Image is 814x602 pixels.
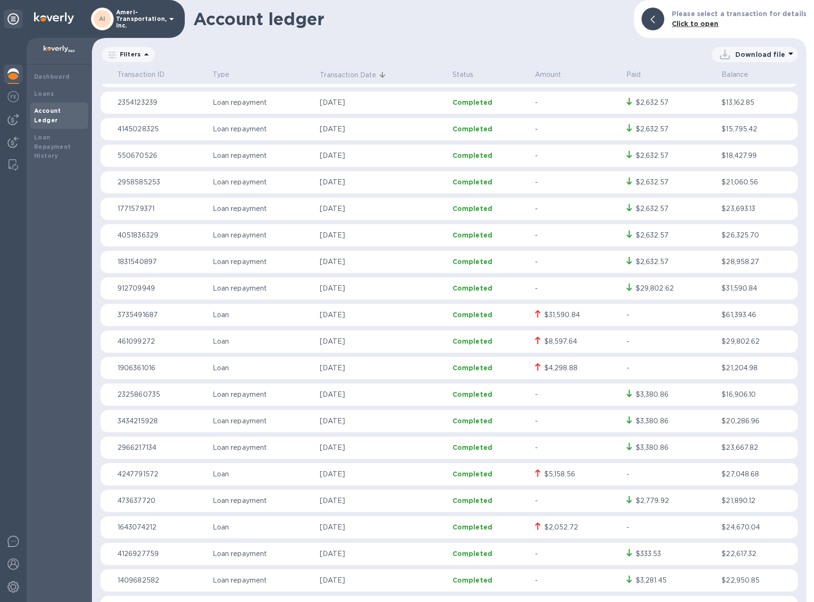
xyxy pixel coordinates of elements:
p: $20,286.96 [722,416,794,426]
p: - [535,98,619,108]
p: 1771579371 [118,204,205,214]
h1: Account ledger [193,9,626,29]
p: $28,958.27 [722,257,794,267]
p: [DATE] [320,522,444,532]
p: Paid [626,70,715,80]
p: Loan [213,310,313,320]
p: $23,693.13 [722,204,794,214]
p: [DATE] [320,390,444,400]
p: Loan [213,363,313,373]
p: Loan repayment [213,230,313,240]
p: [DATE] [320,310,444,320]
p: [DATE] [320,443,444,453]
p: Completed [452,230,527,240]
p: [DATE] [320,575,444,585]
p: [DATE] [320,416,444,426]
div: $333.53 [636,549,661,559]
p: 3434215928 [118,416,205,426]
div: $2,632.57 [636,257,669,267]
p: $27,048.68 [722,469,794,479]
p: [DATE] [320,230,444,240]
p: Completed [452,443,527,452]
p: 3735491687 [118,310,205,320]
p: 1906361016 [118,363,205,373]
p: Loan [213,337,313,347]
p: Completed [452,204,527,213]
p: Ameri-Transportation, Inc. [116,9,163,29]
p: Loan repayment [213,416,313,426]
p: Loan [213,469,313,479]
div: Unpin categories [4,9,23,28]
p: Completed [452,575,527,585]
p: Balance [722,70,794,80]
p: 2325860735 [118,390,205,400]
p: [DATE] [320,337,444,347]
p: [DATE] [320,496,444,506]
p: 550670526 [118,151,205,161]
p: Loan repayment [213,257,313,267]
div: $2,632.57 [636,230,669,240]
p: [DATE] [320,98,444,108]
p: - [535,390,619,400]
p: Loan repayment [213,124,313,134]
p: - [626,522,715,532]
p: - [535,443,619,453]
div: $2,632.57 [636,124,669,134]
p: [DATE] [320,549,444,559]
p: Loan repayment [213,575,313,585]
p: Completed [452,337,527,346]
div: $3,281.45 [636,575,667,585]
div: $3,380.86 [636,443,669,453]
div: $2,632.57 [636,151,669,161]
div: $2,632.57 [636,177,669,187]
p: - [535,230,619,240]
p: 2958585253 [118,177,205,187]
p: 473637720 [118,496,205,506]
p: $61,393.46 [722,310,794,320]
p: $23,667.82 [722,443,794,453]
b: Loan Repayment History [34,134,71,160]
p: $22,950.85 [722,575,794,585]
div: $3,380.86 [636,416,669,426]
p: $15,795.42 [722,124,794,134]
div: $29,802.62 [636,283,674,293]
p: - [535,283,619,293]
p: 1643074212 [118,522,205,532]
p: Completed [452,310,527,319]
p: 461099272 [118,337,205,347]
div: $2,632.57 [636,204,669,214]
p: - [535,257,619,267]
b: Click to open [672,20,719,27]
b: Dashboard [34,73,70,80]
p: Loan repayment [213,443,313,453]
p: Type [213,70,313,80]
div: $4,298.88 [544,363,578,373]
p: Amount [535,70,619,80]
p: Loan repayment [213,390,313,400]
p: Completed [452,257,527,266]
p: 4051836329 [118,230,205,240]
p: - [535,416,619,426]
div: $31,590.84 [544,310,580,320]
p: Loan repayment [213,496,313,506]
p: Completed [452,549,527,558]
p: Download file [735,50,785,59]
p: [DATE] [320,177,444,187]
p: 1409682582 [118,575,205,585]
p: 2966217134 [118,443,205,453]
p: Loan [213,522,313,532]
p: Completed [452,98,527,107]
p: - [535,575,619,585]
p: Loan repayment [213,204,313,214]
p: [DATE] [320,124,444,134]
p: Transaction Date [320,70,376,80]
p: Loan repayment [213,98,313,108]
p: [DATE] [320,151,444,161]
div: $2,779.92 [636,496,669,506]
p: $16,906.10 [722,390,794,400]
p: 912709949 [118,283,205,293]
p: Completed [452,496,527,505]
div: $2,052.72 [544,522,578,532]
p: Completed [452,416,527,426]
p: Loan repayment [213,177,313,187]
